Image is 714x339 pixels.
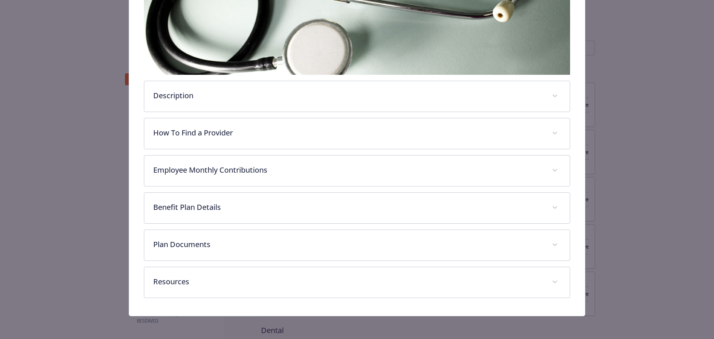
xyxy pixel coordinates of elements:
[144,193,570,223] div: Benefit Plan Details
[144,156,570,186] div: Employee Monthly Contributions
[153,90,543,101] p: Description
[153,164,543,176] p: Employee Monthly Contributions
[153,202,543,213] p: Benefit Plan Details
[144,267,570,298] div: Resources
[144,230,570,260] div: Plan Documents
[153,239,543,250] p: Plan Documents
[144,118,570,149] div: How To Find a Provider
[144,81,570,112] div: Description
[153,127,543,138] p: How To Find a Provider
[153,276,543,287] p: Resources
